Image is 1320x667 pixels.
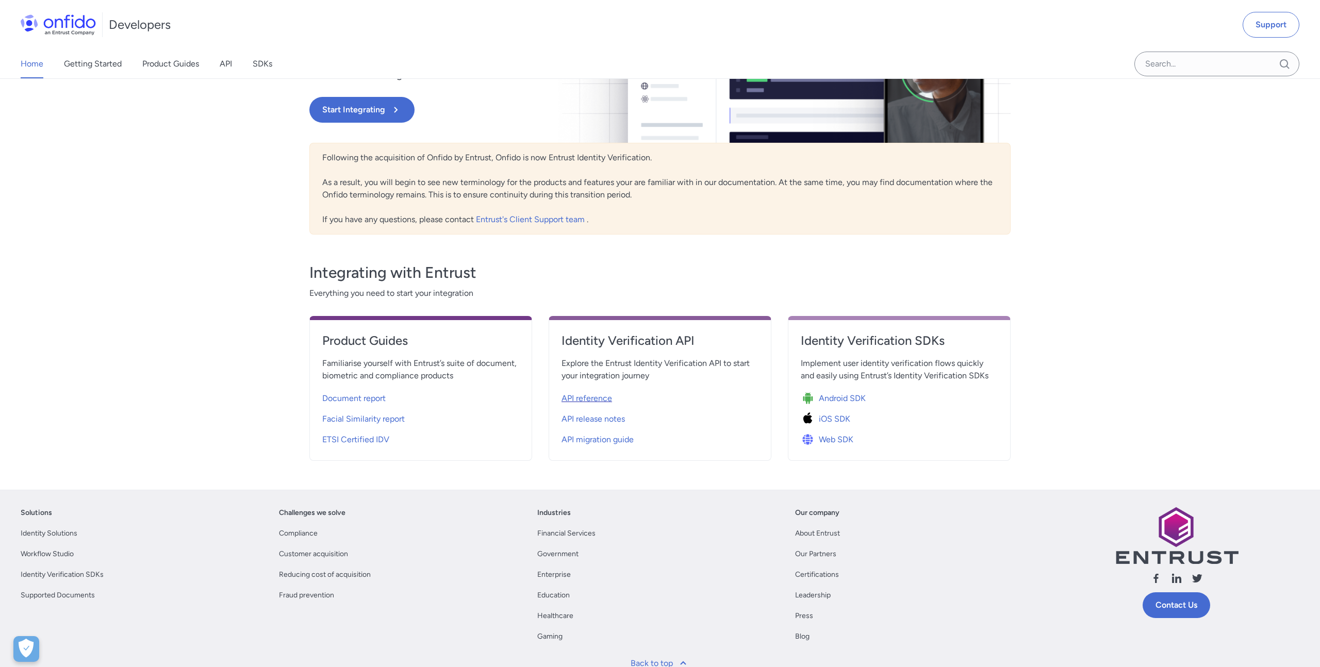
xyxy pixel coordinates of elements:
[322,433,389,446] span: ETSI Certified IDV
[795,630,810,643] a: Blog
[562,332,758,357] a: Identity Verification API
[1115,507,1239,564] img: Entrust logo
[21,507,52,519] a: Solutions
[795,507,839,519] a: Our company
[21,548,74,560] a: Workflow Studio
[279,527,318,540] a: Compliance
[562,386,758,407] a: API reference
[1150,572,1162,588] a: Follow us facebook
[1191,572,1203,588] a: Follow us X (Twitter)
[109,16,171,33] h1: Developers
[801,407,998,427] a: Icon iOS SDKiOS SDK
[801,427,998,448] a: Icon Web SDKWeb SDK
[537,569,571,581] a: Enterprise
[562,427,758,448] a: API migration guide
[562,433,634,446] span: API migration guide
[537,548,579,560] a: Government
[322,413,405,425] span: Facial Similarity report
[309,143,1011,235] div: Following the acquisition of Onfido by Entrust, Onfido is now Entrust Identity Verification. As a...
[220,49,232,78] a: API
[309,97,415,123] button: Start Integrating
[322,427,519,448] a: ETSI Certified IDV
[562,413,625,425] span: API release notes
[819,433,853,446] span: Web SDK
[322,357,519,382] span: Familiarise yourself with Entrust’s suite of document, biometric and compliance products
[801,357,998,382] span: Implement user identity verification flows quickly and easily using Entrust’s Identity Verificati...
[322,407,519,427] a: Facial Similarity report
[279,589,334,602] a: Fraud prevention
[819,392,866,405] span: Android SDK
[562,407,758,427] a: API release notes
[537,589,570,602] a: Education
[1170,572,1183,588] a: Follow us linkedin
[309,262,1011,283] h3: Integrating with Entrust
[279,569,371,581] a: Reducing cost of acquisition
[1134,52,1299,76] input: Onfido search input field
[309,97,800,123] a: Start Integrating
[537,527,596,540] a: Financial Services
[801,391,819,406] img: Icon Android SDK
[1170,572,1183,585] svg: Follow us linkedin
[537,507,571,519] a: Industries
[801,412,819,426] img: Icon iOS SDK
[21,49,43,78] a: Home
[795,610,813,622] a: Press
[322,332,519,349] h4: Product Guides
[21,589,95,602] a: Supported Documents
[21,14,96,35] img: Onfido Logo
[322,332,519,357] a: Product Guides
[801,332,998,357] a: Identity Verification SDKs
[795,548,836,560] a: Our Partners
[309,287,1011,299] span: Everything you need to start your integration
[64,49,122,78] a: Getting Started
[1150,572,1162,585] svg: Follow us facebook
[801,386,998,407] a: Icon Android SDKAndroid SDK
[562,332,758,349] h4: Identity Verification API
[1191,572,1203,585] svg: Follow us X (Twitter)
[1143,592,1210,618] a: Contact Us
[142,49,199,78] a: Product Guides
[476,214,587,224] a: Entrust's Client Support team
[562,392,612,405] span: API reference
[253,49,272,78] a: SDKs
[13,636,39,662] div: Cookie Preferences
[21,527,77,540] a: Identity Solutions
[1243,12,1299,38] a: Support
[801,332,998,349] h4: Identity Verification SDKs
[21,569,104,581] a: Identity Verification SDKs
[562,357,758,382] span: Explore the Entrust Identity Verification API to start your integration journey
[279,507,345,519] a: Challenges we solve
[537,630,563,643] a: Gaming
[795,527,840,540] a: About Entrust
[279,548,348,560] a: Customer acquisition
[322,392,386,405] span: Document report
[322,386,519,407] a: Document report
[819,413,850,425] span: iOS SDK
[537,610,573,622] a: Healthcare
[795,589,831,602] a: Leadership
[795,569,839,581] a: Certifications
[801,432,819,447] img: Icon Web SDK
[13,636,39,662] button: Open Preferences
